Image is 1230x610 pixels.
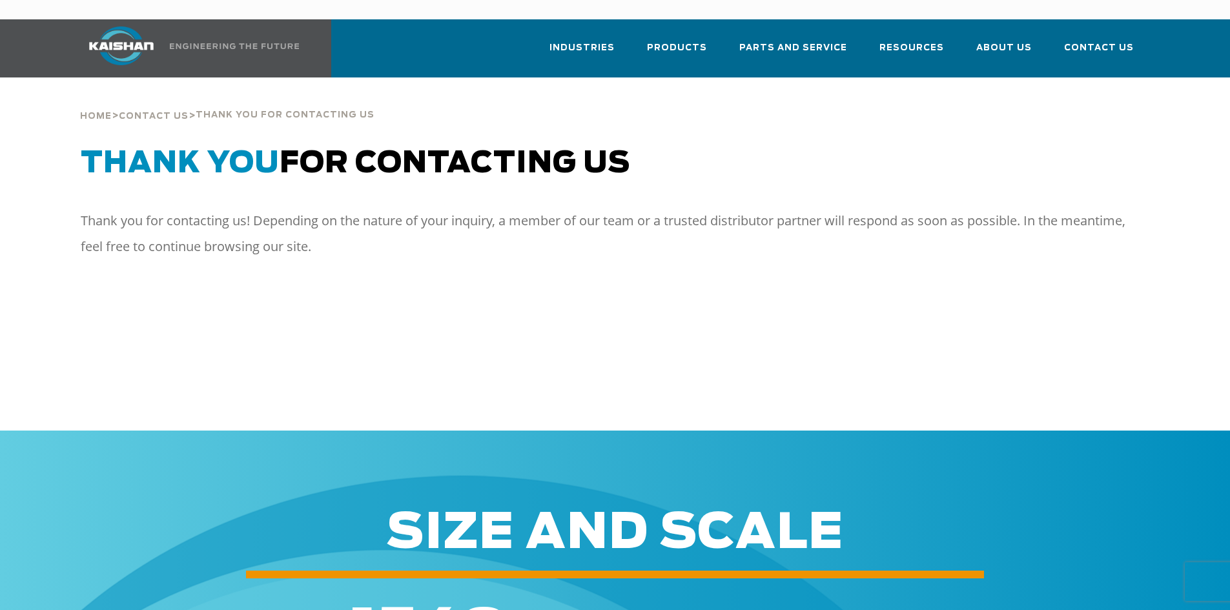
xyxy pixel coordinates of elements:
[170,43,299,49] img: Engineering the future
[119,112,189,121] span: Contact Us
[73,26,170,65] img: kaishan logo
[80,77,374,127] div: > >
[647,41,707,56] span: Products
[73,19,302,77] a: Kaishan USA
[549,41,615,56] span: Industries
[1064,41,1134,56] span: Contact Us
[196,111,374,119] span: thank you for contacting us
[647,31,707,75] a: Products
[1064,31,1134,75] a: Contact Us
[81,149,630,178] span: for Contacting Us
[976,41,1032,56] span: About Us
[879,41,944,56] span: Resources
[976,31,1032,75] a: About Us
[80,112,112,121] span: Home
[81,208,1127,259] p: Thank you for contacting us! Depending on the nature of your inquiry, a member of our team or a t...
[80,110,112,121] a: Home
[879,31,944,75] a: Resources
[739,41,847,56] span: Parts and Service
[739,31,847,75] a: Parts and Service
[119,110,189,121] a: Contact Us
[549,31,615,75] a: Industries
[81,149,280,178] span: Thank You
